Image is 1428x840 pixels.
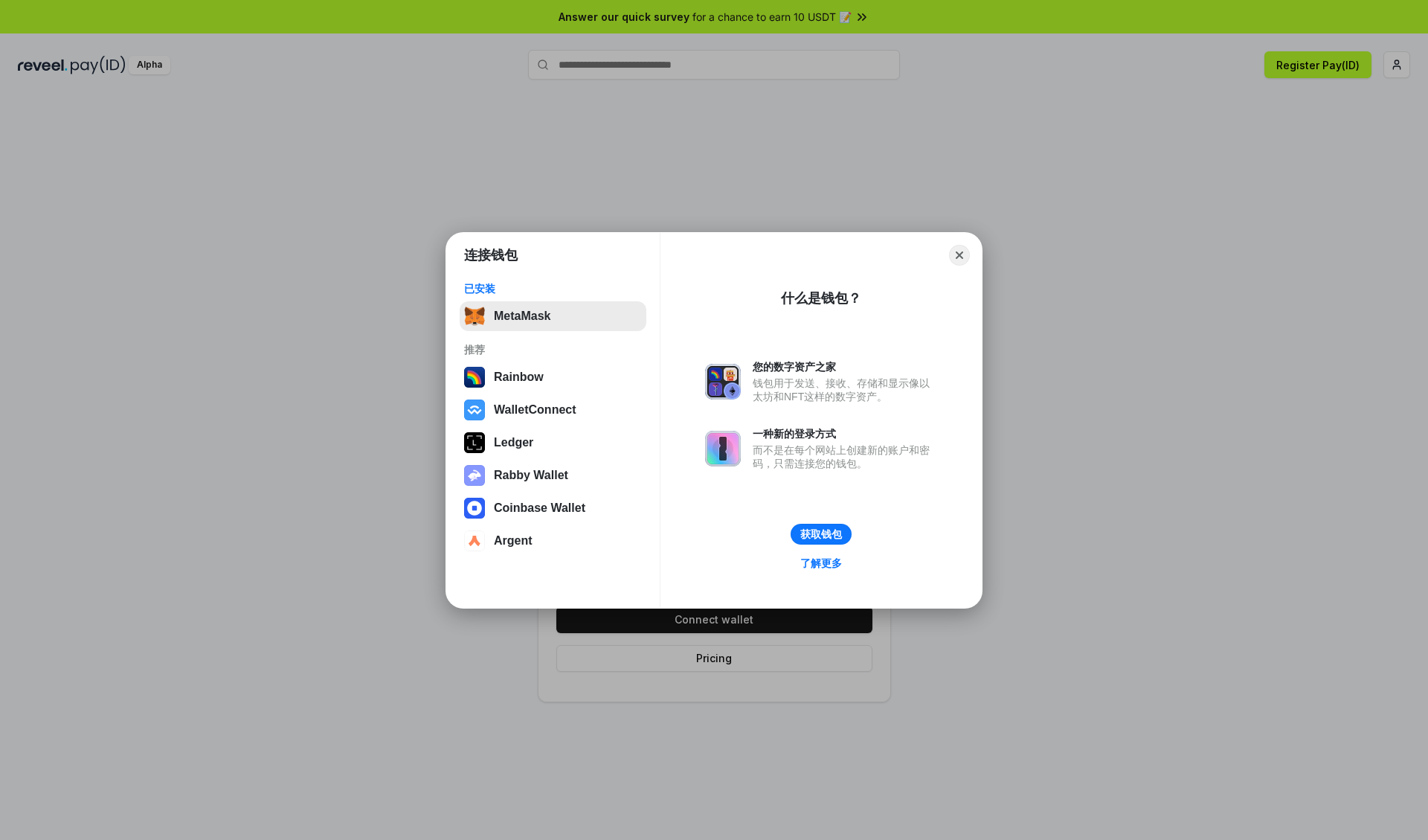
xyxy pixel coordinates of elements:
[753,360,937,373] div: 您的数字资产之家
[460,526,646,556] button: Argent
[494,403,576,417] div: WalletConnect
[464,432,485,453] img: svg+xml,%3Csvg%20xmlns%3D%22http%3A%2F%2Fwww.w3.org%2F2000%2Fsvg%22%20width%3D%2228%22%20height%3...
[464,498,485,519] img: svg+xml,%3Csvg%20width%3D%2228%22%20height%3D%2228%22%20viewBox%3D%220%200%2028%2028%22%20fill%3D...
[705,364,741,400] img: svg+xml,%3Csvg%20xmlns%3D%22http%3A%2F%2Fwww.w3.org%2F2000%2Fsvg%22%20fill%3D%22none%22%20viewBox...
[791,524,852,545] button: 获取钱包
[949,245,970,266] button: Close
[464,246,518,264] h1: 连接钱包
[791,554,851,573] a: 了解更多
[464,530,485,551] img: svg+xml,%3Csvg%20width%3D%2228%22%20height%3D%2228%22%20viewBox%3D%220%200%2028%2028%22%20fill%3D...
[705,431,741,467] img: svg+xml,%3Csvg%20xmlns%3D%22http%3A%2F%2Fwww.w3.org%2F2000%2Fsvg%22%20fill%3D%22none%22%20viewBox...
[464,306,485,327] img: svg+xml,%3Csvg%20fill%3D%22none%22%20height%3D%2233%22%20viewBox%3D%220%200%2035%2033%22%20width%...
[464,400,485,420] img: svg+xml,%3Csvg%20width%3D%2228%22%20height%3D%2228%22%20viewBox%3D%220%200%2028%2028%22%20fill%3D...
[464,367,485,388] img: svg+xml,%3Csvg%20width%3D%22120%22%20height%3D%22120%22%20viewBox%3D%220%200%20120%20120%22%20fil...
[460,362,646,392] button: Rainbow
[494,371,544,384] div: Rainbow
[494,436,533,449] div: Ledger
[464,282,642,295] div: 已安装
[753,427,937,440] div: 一种新的登录方式
[494,469,568,482] div: Rabby Wallet
[460,461,646,490] button: Rabby Wallet
[460,301,646,331] button: MetaMask
[753,443,937,470] div: 而不是在每个网站上创建新的账户和密码，只需连接您的钱包。
[753,376,937,403] div: 钱包用于发送、接收、存储和显示像以太坊和NFT这样的数字资产。
[460,493,646,523] button: Coinbase Wallet
[464,465,485,486] img: svg+xml,%3Csvg%20xmlns%3D%22http%3A%2F%2Fwww.w3.org%2F2000%2Fsvg%22%20fill%3D%22none%22%20viewBox...
[800,557,842,570] div: 了解更多
[494,501,585,515] div: Coinbase Wallet
[464,343,642,356] div: 推荐
[494,310,550,323] div: MetaMask
[781,289,861,307] div: 什么是钱包？
[460,428,646,458] button: Ledger
[494,534,533,548] div: Argent
[460,395,646,425] button: WalletConnect
[800,528,842,541] div: 获取钱包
